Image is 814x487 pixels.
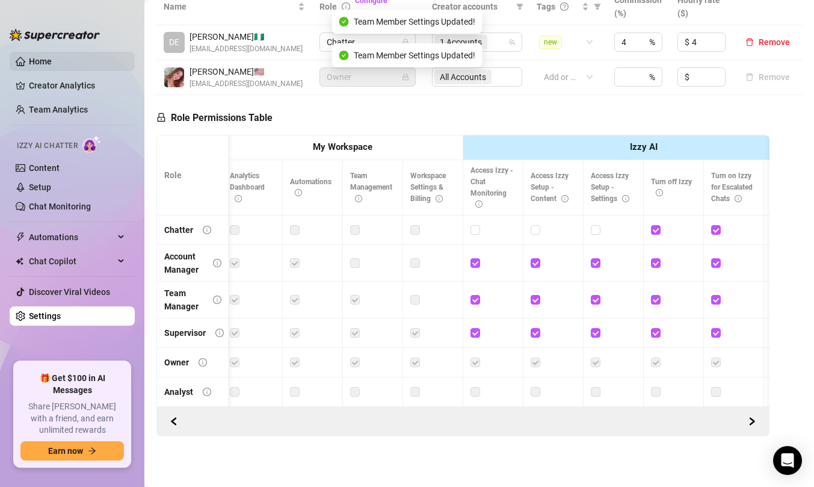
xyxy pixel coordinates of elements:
[355,195,362,202] span: info-circle
[29,202,91,211] a: Chat Monitoring
[29,163,60,173] a: Content
[342,2,350,11] span: info-circle
[29,182,51,192] a: Setup
[508,39,516,46] span: team
[169,36,179,49] span: DE
[594,3,601,10] span: filter
[440,36,482,49] span: 1 Accounts
[88,447,96,455] span: arrow-right
[290,178,331,197] span: Automations
[156,111,273,125] h5: Role Permissions Table
[748,417,756,426] span: right
[560,2,569,11] span: question-circle
[164,326,206,340] div: Supervisor
[354,49,475,62] span: Team Member Settings Updated!
[29,105,88,114] a: Team Analytics
[354,15,475,28] span: Team Member Settings Updated!
[742,412,762,431] button: Scroll Backward
[20,441,124,461] button: Earn nowarrow-right
[203,388,211,396] span: info-circle
[164,67,184,87] img: Amy August
[475,200,483,208] span: info-circle
[213,296,221,304] span: info-circle
[157,135,229,216] th: Role
[29,287,110,297] a: Discover Viral Videos
[48,446,83,456] span: Earn now
[190,65,303,78] span: [PERSON_NAME] 🇺🇸
[190,43,303,55] span: [EMAIL_ADDRESS][DOMAIN_NAME]
[591,172,629,203] span: Access Izzy Setup - Settings
[539,36,562,49] span: new
[20,373,124,396] span: 🎁 Get $100 in AI Messages
[516,3,523,10] span: filter
[630,141,658,152] strong: Izzy AI
[436,195,443,202] span: info-circle
[350,172,392,203] span: Team Management
[759,37,790,47] span: Remove
[16,232,25,242] span: thunderbolt
[410,172,446,203] span: Workspace Settings & Billing
[82,135,101,153] img: AI Chatter
[434,35,487,49] span: 1 Accounts
[741,35,795,49] button: Remove
[711,172,753,203] span: Turn on Izzy for Escalated Chats
[745,38,754,46] span: delete
[741,70,795,84] button: Remove
[339,51,349,60] span: check-circle
[164,287,203,313] div: Team Manager
[735,195,742,202] span: info-circle
[170,417,178,426] span: left
[295,189,302,196] span: info-circle
[190,30,303,43] span: [PERSON_NAME] 🇳🇬
[29,228,114,247] span: Automations
[230,172,265,203] span: Analytics Dashboard
[313,141,372,152] strong: My Workspace
[156,113,166,122] span: lock
[164,356,189,369] div: Owner
[29,57,52,66] a: Home
[651,178,692,197] span: Turn off Izzy
[164,223,193,237] div: Chatter
[164,385,193,399] div: Analyst
[339,17,349,26] span: check-circle
[10,29,100,41] img: logo-BBDzfeDw.svg
[327,68,409,86] span: Owner
[656,189,663,196] span: info-circle
[213,259,221,267] span: info-circle
[164,250,203,276] div: Account Manager
[199,358,207,367] span: info-circle
[622,195,629,202] span: info-circle
[16,257,23,265] img: Chat Copilot
[190,78,303,90] span: [EMAIL_ADDRESS][DOMAIN_NAME]
[29,252,114,271] span: Chat Copilot
[402,39,409,46] span: lock
[203,226,211,234] span: info-circle
[20,401,124,436] span: Share [PERSON_NAME] with a friend, and earn unlimited rewards
[561,195,569,202] span: info-circle
[773,446,802,475] div: Open Intercom Messenger
[17,140,78,152] span: Izzy AI Chatter
[319,2,337,11] span: Role
[215,329,224,337] span: info-circle
[402,73,409,81] span: lock
[327,33,409,51] span: Chatter
[29,311,61,321] a: Settings
[164,412,183,431] button: Scroll Forward
[470,166,513,209] span: Access Izzy - Chat Monitoring
[531,172,569,203] span: Access Izzy Setup - Content
[29,76,125,95] a: Creator Analytics
[235,195,242,202] span: info-circle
